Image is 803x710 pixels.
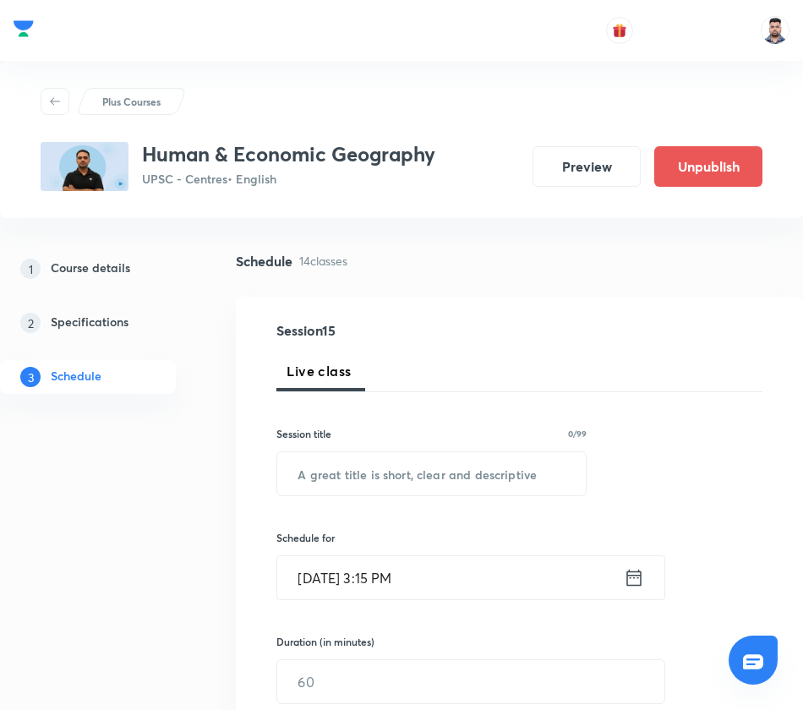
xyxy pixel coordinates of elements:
p: 2 [20,313,41,333]
h6: Session title [276,426,331,441]
p: Plus Courses [102,94,161,109]
h4: Schedule [236,254,292,268]
h5: Course details [51,259,130,279]
p: UPSC - Centres • English [142,170,435,188]
input: 60 [277,660,664,703]
a: Company Logo [14,16,34,46]
p: 14 classes [299,252,347,270]
button: avatar [606,17,633,44]
h4: Session 15 [276,324,527,337]
h3: Human & Economic Geography [142,142,435,167]
h5: Schedule [51,367,101,387]
span: Live class [287,361,351,381]
button: Preview [533,146,641,187]
h6: Duration (in minutes) [276,634,374,649]
img: 4e79bdcff8ef44f79db6d527969be00c.png [41,142,128,191]
p: 0/99 [568,429,587,438]
button: Unpublish [654,146,762,187]
input: A great title is short, clear and descriptive [277,452,585,495]
img: avatar [612,23,627,38]
h5: Specifications [51,313,128,333]
img: Company Logo [14,16,34,41]
p: 3 [20,367,41,387]
h6: Schedule for [276,530,586,545]
img: Maharaj Singh [761,16,789,45]
p: 1 [20,259,41,279]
